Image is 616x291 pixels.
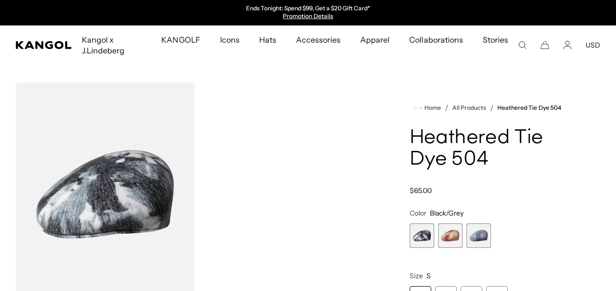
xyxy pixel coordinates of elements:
label: Glacier/Starry Blue [467,223,491,248]
a: Icons [210,25,249,54]
a: Apparel [350,25,399,54]
span: Stories [483,25,508,65]
span: Home [422,104,441,111]
a: Kangol [16,41,72,49]
nav: breadcrumbs [410,102,577,114]
a: Hats [249,25,286,54]
label: Black/Grey [410,223,434,248]
p: Ends Tonight: Spend $99, Get a $20 Gift Card* [246,5,370,13]
span: KANGOLF [161,25,200,54]
a: Accessories [286,25,350,54]
a: Home [414,103,441,112]
a: Account [563,41,572,49]
a: Promotion Details [283,12,333,20]
div: 3 of 3 [467,223,491,248]
li: / [486,102,493,114]
span: Black/Grey [430,209,464,218]
button: Cart [541,41,549,49]
div: 2 of 3 [438,223,463,248]
span: Collaborations [409,25,463,54]
span: Hats [259,25,276,54]
div: 1 of 3 [410,223,434,248]
span: Size [410,271,423,280]
div: 1 of 2 [207,5,409,21]
summary: Search here [518,41,527,49]
h1: Heathered Tie Dye 504 [410,127,577,170]
span: Accessories [296,25,341,54]
a: Stories [473,25,518,65]
a: Heathered Tie Dye 504 [497,104,561,111]
span: Kangol x J.Lindeberg [82,25,142,65]
span: Apparel [360,25,390,54]
li: / [441,102,448,114]
a: Kangol x J.Lindeberg [72,25,151,65]
span: $65.00 [410,186,432,195]
span: S [426,271,431,280]
div: Announcement [207,5,409,21]
a: All Products [452,104,486,111]
slideshow-component: Announcement bar [207,5,409,21]
button: USD [586,41,600,49]
a: Collaborations [399,25,472,54]
span: Icons [220,25,240,54]
span: Color [410,209,426,218]
label: Cranberry/Papaya Milk [438,223,463,248]
a: KANGOLF [151,25,210,54]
